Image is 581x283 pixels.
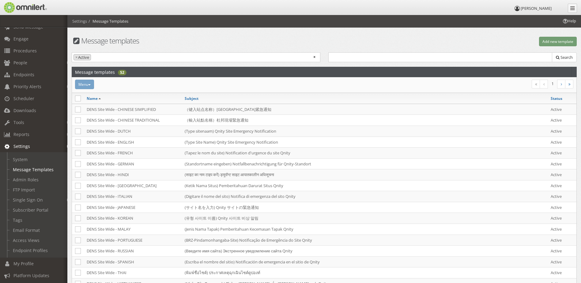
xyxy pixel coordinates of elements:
[84,104,182,115] td: DENS Site Wide - CHINESE SIMPLIFIED
[72,18,87,24] li: Settings
[568,4,577,13] a: Collapse Menu
[13,119,24,125] span: Tools
[84,137,182,148] td: DENS Site Wide - ENGLISH
[3,2,47,13] img: Omnilert
[548,202,576,213] td: Active
[548,115,576,126] td: Active
[182,191,548,202] td: (Digitare il nome del sito) Notifica di emergenza del sito Qnity
[182,213,548,224] td: (유형 사이트 이름) Qnity 사이트 비상 알림
[182,169,548,180] td: (साइट का नाम टाइप करें) ड्यूपॉन्ट साइट आपातकालीन अधिसूचना
[84,191,182,202] td: DENS Site Wide - ITALIAN
[539,37,577,46] button: Add new template
[13,96,34,101] span: Scheduler
[13,131,29,137] span: Reports
[84,213,182,224] td: DENS Site Wide - KOREAN
[182,158,548,169] td: (Standortname eingeben) Notfallbenachrichtigung für Qnity-Standort
[548,158,576,169] td: Active
[548,104,576,115] td: Active
[552,52,577,62] button: Search
[182,246,548,257] td: (Введите имя сайта) Экстренное уведомление сайта Qnity
[182,104,548,115] td: （键入站点名称）[GEOGRAPHIC_DATA]紧急通知
[75,55,77,60] span: ×
[182,235,548,246] td: (BRZ-Pindamonhangaba-Site) Notificação de Emergência do Site Qnity
[548,246,576,257] td: Active
[84,235,182,246] td: DENS Site Wide - PORTUGUESE
[560,55,573,60] span: Search
[74,54,91,61] li: Active
[84,256,182,267] td: DENS Site Wide - SPANISH
[182,148,548,159] td: (Tapez le nom du site) Notification d'urgence du site Qnity
[548,126,576,137] td: Active
[557,80,565,89] a: Next
[548,191,576,202] td: Active
[182,267,548,278] td: (พิมพ์ชื่อไซต์) ประกาศเหตุฉุกเฉินไซต์ดูปองท์
[532,80,540,89] a: First
[551,96,562,101] a: Status
[548,169,576,180] td: Active
[72,37,320,45] h1: Message templates
[185,96,198,101] a: Subject
[562,18,576,24] span: Help
[548,180,576,191] td: Active
[182,256,548,267] td: (Escriba el nombre del sitio) Notificación de emergencia en el sitio de Qnity
[75,67,115,77] h2: Message templates
[540,80,548,89] a: Previous
[84,180,182,191] td: DENS Site Wide - [GEOGRAPHIC_DATA]
[87,96,98,101] a: Name
[548,235,576,246] td: Active
[84,158,182,169] td: DENS Site Wide - GERMAN
[548,256,576,267] td: Active
[84,267,182,278] td: DENS Site Wide - THAI
[182,137,548,148] td: (Type Site Name) Qnity Site Emergency Notification
[13,36,28,42] span: Engage
[182,202,548,213] td: (サイト名を入力) Qnity サイトの緊急通知
[84,246,182,257] td: DENS Site Wide - RUSSIAN
[182,180,548,191] td: (Ketik Nama Situs) Pemberitahuan Darurat Situs Qnity
[87,18,128,24] li: Message Templates
[84,126,182,137] td: DENS Site Wide - DUTCH
[548,80,557,88] li: 1
[84,224,182,235] td: DENS Site Wide - MALAY
[548,224,576,235] td: Active
[84,148,182,159] td: DENS Site Wide - FRENCH
[13,273,49,278] span: Platform Updates
[13,261,34,266] span: My Profile
[118,70,126,75] div: 52
[13,84,41,89] span: Priority Alerts
[521,6,552,11] span: [PERSON_NAME]
[84,202,182,213] td: DENS Site Wide - JAPANESE
[84,115,182,126] td: DENS Site Wide - CHINESE TRADITIONAL
[548,213,576,224] td: Active
[182,126,548,137] td: (Type sitenaam) Qnity Site Emergency Notification
[84,169,182,180] td: DENS Site Wide - HINDI
[13,48,37,54] span: Procedures
[13,143,30,149] span: Settings
[13,108,36,113] span: Downloads
[548,137,576,148] td: Active
[548,148,576,159] td: Active
[313,54,315,60] span: Remove all items
[182,115,548,126] td: （輸入站點名稱）杜邦現場緊急通知
[13,60,27,66] span: People
[565,80,573,89] a: Last
[14,4,26,10] span: Help
[182,224,548,235] td: (Jenis Nama Tapak) Pemberitahuan Kecemasan Tapak Qnity
[548,267,576,278] td: Active
[13,72,34,77] span: Endpoints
